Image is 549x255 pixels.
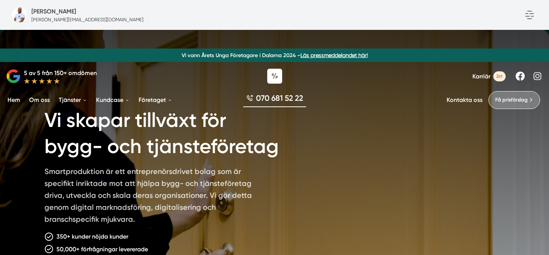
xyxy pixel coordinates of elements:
a: Kundcase [95,90,131,109]
span: 2st [493,71,506,81]
p: [PERSON_NAME][EMAIL_ADDRESS][DOMAIN_NAME] [31,16,144,23]
span: Karriär [472,73,490,80]
span: Få prisförslag [495,96,528,104]
a: Karriär 2st [472,71,506,81]
a: Om oss [28,90,51,109]
img: bild-pa-smartproduktion-webbyraer-i-dalarnas-lan.png [12,7,27,22]
p: 50,000+ förfrågningar levererade [56,245,148,254]
h1: Vi skapar tillväxt för bygg- och tjänsteföretag [44,99,306,165]
a: Företaget [137,90,174,109]
a: Hem [6,90,22,109]
p: 5 av 5 från 150+ omdömen [24,68,97,78]
p: 350+ kunder nöjda kunder [56,232,128,241]
a: Få prisförslag [488,91,540,109]
p: Smartproduktion är ett entreprenörsdrivet bolag som är specifikt inriktade mot att hjälpa bygg- o... [44,165,260,228]
a: Tjänster [57,90,89,109]
a: Kontakta oss [447,96,482,103]
p: Vi vann Årets Unga Företagare i Dalarna 2024 – [3,52,546,59]
a: Läs pressmeddelandet här! [300,52,368,58]
h5: Kund [31,7,76,16]
a: 070 681 52 22 [243,93,306,107]
span: 070 681 52 22 [256,93,303,103]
